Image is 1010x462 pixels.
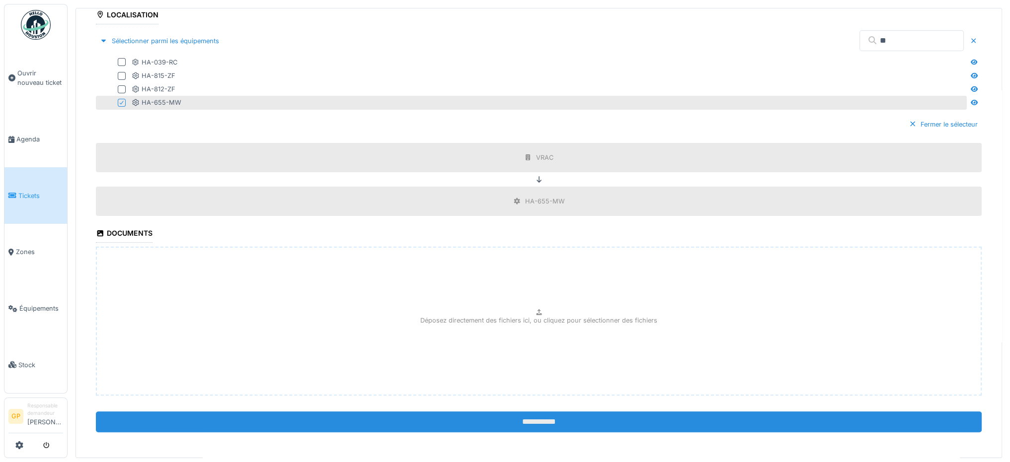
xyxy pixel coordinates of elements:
div: VRAC [536,153,553,162]
a: Zones [4,224,67,280]
p: Déposez directement des fichiers ici, ou cliquez pour sélectionner des fichiers [420,316,657,325]
a: Agenda [4,111,67,168]
span: Stock [18,360,63,370]
span: Agenda [16,134,63,144]
div: Documents [96,226,153,243]
a: Tickets [4,167,67,224]
span: Ouvrir nouveau ticket [17,68,63,87]
span: Zones [16,247,63,257]
div: HA-815-ZF [132,71,175,80]
li: GP [8,409,23,424]
div: HA-655-MW [132,98,181,107]
a: Ouvrir nouveau ticket [4,45,67,111]
a: Stock [4,336,67,393]
div: Sélectionner parmi les équipements [96,34,223,48]
a: Équipements [4,280,67,337]
div: HA-812-ZF [132,84,175,94]
span: Tickets [18,191,63,200]
div: Fermer le sélecteur [905,118,982,131]
a: GP Responsable demandeur[PERSON_NAME] [8,402,63,433]
span: Équipements [19,304,63,313]
li: [PERSON_NAME] [27,402,63,431]
div: Localisation [96,7,158,24]
div: HA-039-RC [132,58,177,67]
div: HA-655-MW [525,197,565,206]
div: Responsable demandeur [27,402,63,417]
img: Badge_color-CXgf-gQk.svg [21,10,51,40]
